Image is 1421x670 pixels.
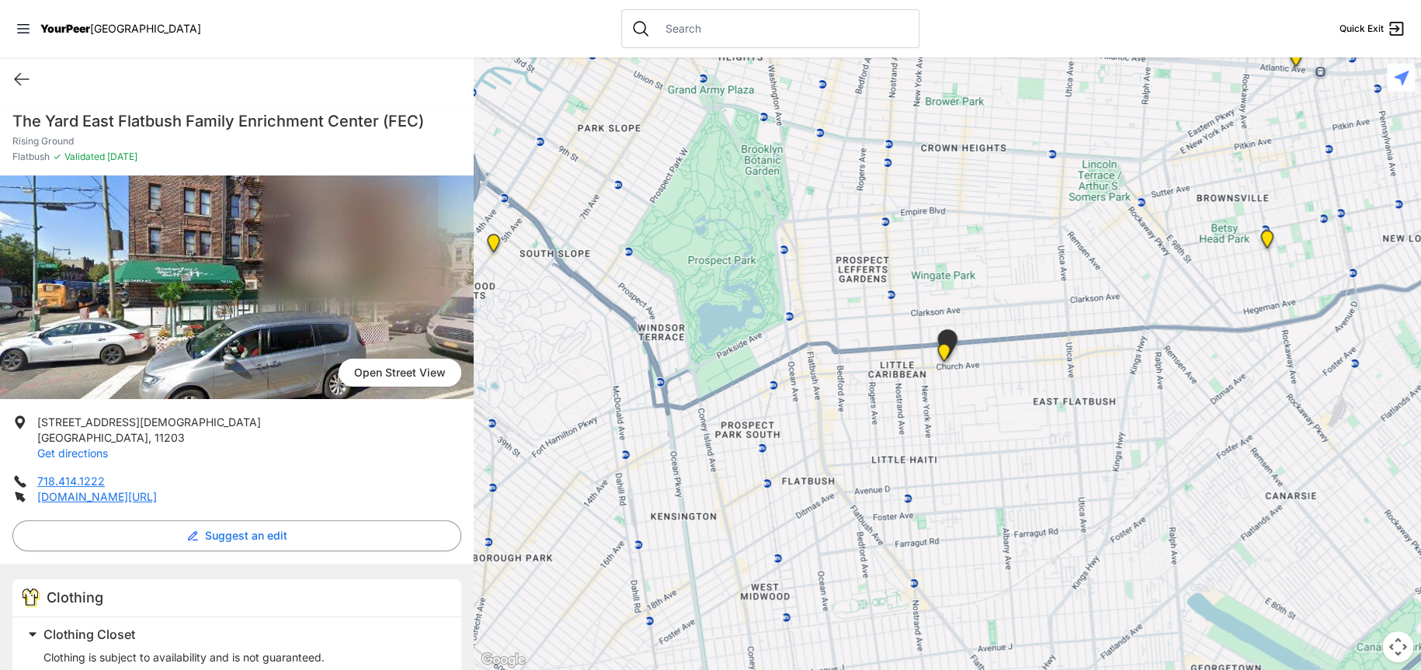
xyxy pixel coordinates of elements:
[40,24,201,33] a: YourPeer[GEOGRAPHIC_DATA]
[90,22,201,35] span: [GEOGRAPHIC_DATA]
[37,490,157,503] a: [DOMAIN_NAME][URL]
[43,650,443,665] p: Clothing is subject to availability and is not guaranteed.
[12,151,50,163] span: Flatbush
[478,650,529,670] a: Open this area in Google Maps (opens a new window)
[105,151,137,162] span: [DATE]
[12,520,461,551] button: Suggest an edit
[37,431,148,444] span: [GEOGRAPHIC_DATA]
[148,431,151,444] span: ,
[1339,19,1405,38] a: Quick Exit
[37,415,261,429] span: [STREET_ADDRESS][DEMOGRAPHIC_DATA]
[53,151,61,163] span: ✓
[656,21,909,36] input: Search
[478,650,529,670] img: Google
[64,151,105,162] span: Validated
[12,110,461,132] h1: The Yard East Flatbush Family Enrichment Center (FEC)
[43,627,135,642] span: Clothing Closet
[12,135,461,148] p: Rising Ground
[1339,23,1384,35] span: Quick Exit
[40,22,90,35] span: YourPeer
[37,474,105,488] a: 718.414.1222
[1257,230,1277,255] div: Brooklyn DYCD Youth Drop-in Center
[1286,48,1305,73] div: The Gathering Place Drop-in Center
[37,446,108,460] a: Get directions
[1382,631,1413,662] button: Map camera controls
[339,359,461,387] span: Open Street View
[47,589,103,606] span: Clothing
[205,528,287,543] span: Suggest an edit
[934,329,961,364] div: Rising Ground
[155,431,185,444] span: 11203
